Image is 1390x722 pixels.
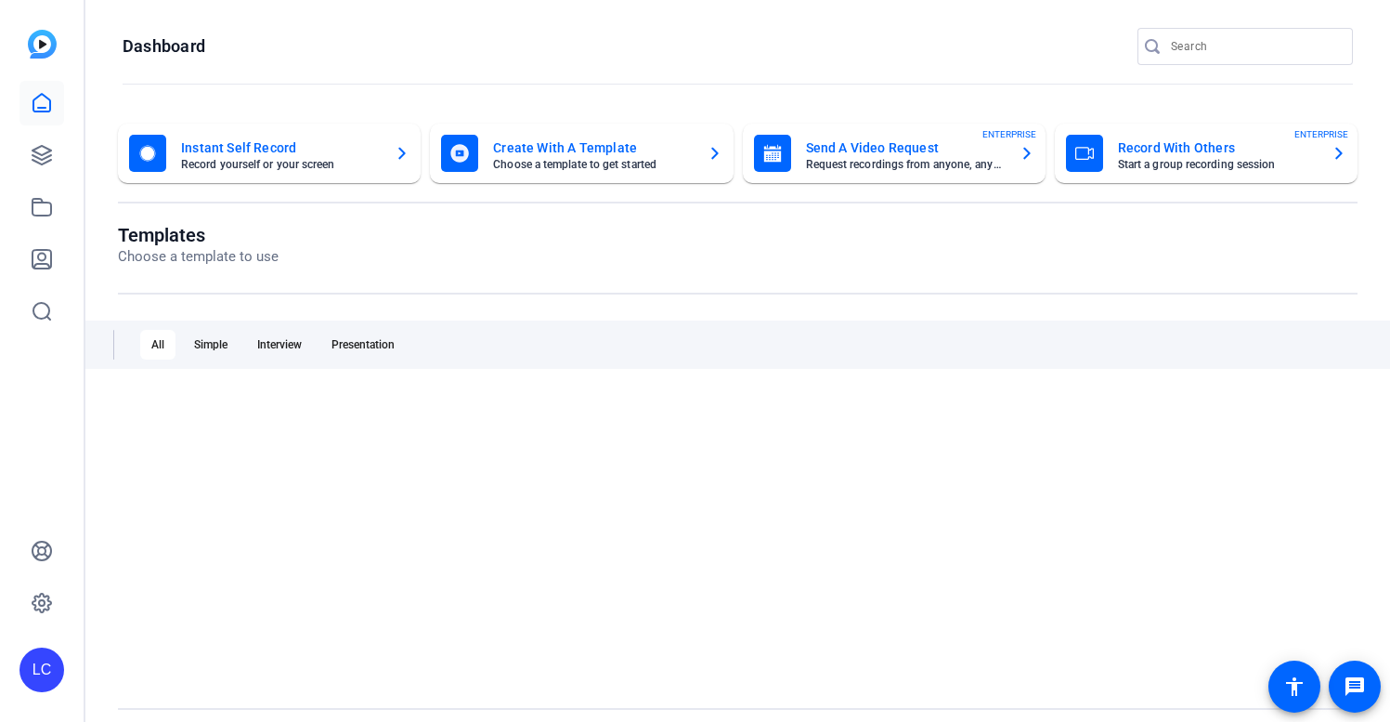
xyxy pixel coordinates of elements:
div: Presentation [320,330,406,360]
div: Interview [246,330,313,360]
div: LC [19,648,64,692]
button: Instant Self RecordRecord yourself or your screen [118,124,421,183]
button: Create With A TemplateChoose a template to get started [430,124,733,183]
mat-icon: accessibility [1283,676,1306,698]
mat-card-title: Record With Others [1118,137,1317,159]
span: ENTERPRISE [982,127,1036,141]
mat-card-title: Instant Self Record [181,137,380,159]
img: blue-gradient.svg [28,30,57,59]
mat-card-title: Send A Video Request [806,137,1005,159]
mat-card-subtitle: Start a group recording session [1118,159,1317,170]
mat-card-title: Create With A Template [493,137,692,159]
div: All [140,330,175,360]
button: Record With OthersStart a group recording sessionENTERPRISE [1055,124,1358,183]
input: Search [1171,35,1338,58]
mat-card-subtitle: Choose a template to get started [493,159,692,170]
mat-card-subtitle: Request recordings from anyone, anywhere [806,159,1005,170]
div: Simple [183,330,239,360]
span: ENTERPRISE [1294,127,1348,141]
h1: Dashboard [123,35,205,58]
button: Send A Video RequestRequest recordings from anyone, anywhereENTERPRISE [743,124,1046,183]
mat-icon: message [1344,676,1366,698]
p: Choose a template to use [118,246,279,268]
mat-card-subtitle: Record yourself or your screen [181,159,380,170]
h1: Templates [118,224,279,246]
